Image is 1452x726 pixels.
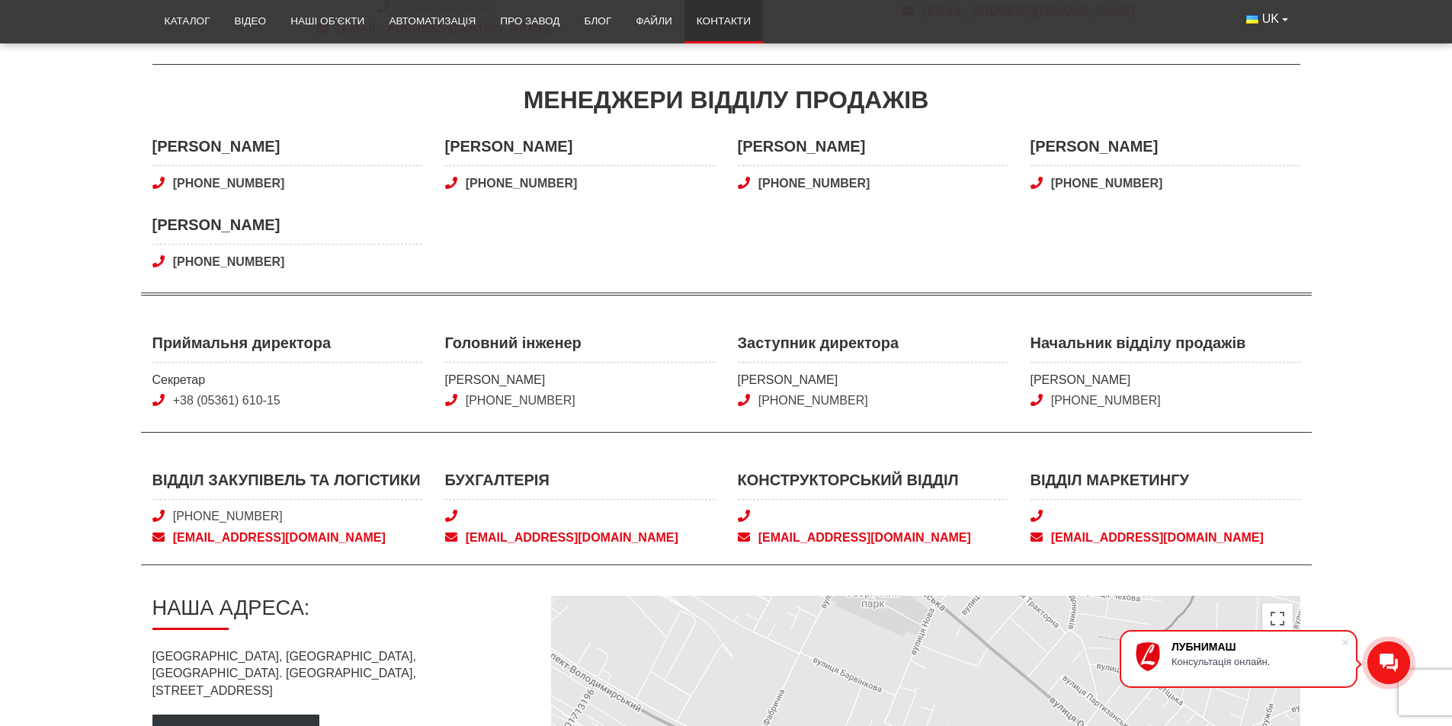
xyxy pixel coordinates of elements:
span: Головний інженер [445,332,715,363]
a: [EMAIL_ADDRESS][DOMAIN_NAME] [445,529,715,546]
span: [PERSON_NAME] [445,372,715,389]
a: Наші об’єкти [278,5,377,38]
p: [GEOGRAPHIC_DATA], [GEOGRAPHIC_DATA], [GEOGRAPHIC_DATA]. [GEOGRAPHIC_DATA], [STREET_ADDRESS] [152,648,527,699]
div: ЛУБНИМАШ [1172,641,1341,653]
span: [PERSON_NAME] [152,214,422,245]
span: Бухгалтерія [445,469,715,500]
a: Блог [572,5,623,38]
span: [PERSON_NAME] [1031,372,1300,389]
span: [PERSON_NAME] [152,136,422,166]
span: Приймальня директора [152,332,422,363]
a: [PHONE_NUMBER] [1051,394,1161,407]
span: Конструкторський відділ [738,469,1008,500]
a: Про завод [488,5,572,38]
a: +38 (05361) 610-15 [173,394,280,407]
a: [EMAIL_ADDRESS][DOMAIN_NAME] [1031,529,1300,546]
span: UK [1262,11,1279,27]
a: [PHONE_NUMBER] [1031,175,1300,192]
a: [PHONE_NUMBER] [738,175,1008,192]
a: Автоматизація [377,5,488,38]
a: [EMAIL_ADDRESS][DOMAIN_NAME] [152,529,422,546]
h2: Наша адреса: [152,596,527,630]
a: [EMAIL_ADDRESS][DOMAIN_NAME] [738,529,1008,546]
a: [PHONE_NUMBER] [173,510,283,523]
img: Українська [1246,15,1258,24]
a: Файли [623,5,684,38]
a: Відео [223,5,279,38]
span: [PERSON_NAME] [1031,136,1300,166]
a: [PHONE_NUMBER] [152,175,422,192]
button: Перемкнути повноекранний режим [1262,603,1293,634]
span: [PERSON_NAME] [738,136,1008,166]
span: Відділ закупівель та логістики [152,469,422,500]
span: Начальник відділу продажів [1031,332,1300,363]
a: [PHONE_NUMBER] [466,394,575,407]
button: UK [1234,5,1300,34]
span: [PERSON_NAME] [445,136,715,166]
div: Менеджери відділу продажів [152,83,1300,117]
a: [PHONE_NUMBER] [152,254,422,270]
span: [PERSON_NAME] [738,372,1008,389]
a: [PHONE_NUMBER] [445,175,715,192]
a: Контакти [684,5,763,38]
span: Відділ маркетингу [1031,469,1300,500]
span: Секретар [152,372,422,389]
div: Консультація онлайн. [1172,656,1341,667]
span: Заступник директора [738,332,1008,363]
a: [PHONE_NUMBER] [758,394,868,407]
a: Каталог [152,5,223,38]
